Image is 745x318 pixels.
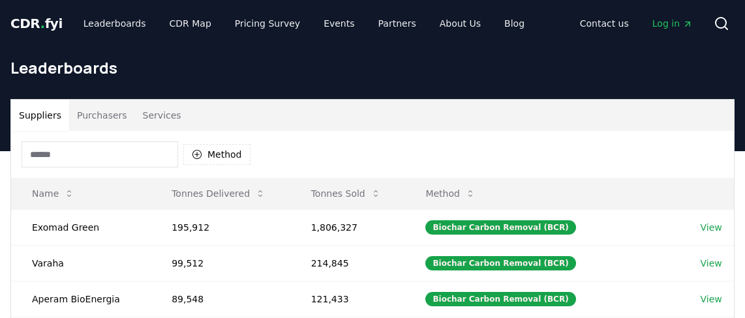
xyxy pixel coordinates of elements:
nav: Main [73,12,535,35]
td: Exomad Green [11,209,151,245]
a: CDR Map [159,12,222,35]
a: Leaderboards [73,12,157,35]
a: View [701,257,722,270]
td: Aperam BioEnergia [11,281,151,317]
td: 214,845 [290,245,405,281]
span: Log in [652,17,693,30]
a: View [701,293,722,306]
a: View [701,221,722,234]
button: Method [415,181,486,207]
div: Biochar Carbon Removal (BCR) [425,220,575,235]
div: Biochar Carbon Removal (BCR) [425,256,575,270]
div: Biochar Carbon Removal (BCR) [425,292,575,306]
nav: Main [570,12,703,35]
a: Events [313,12,365,35]
button: Name [22,181,85,207]
a: Pricing Survey [224,12,311,35]
a: CDR.fyi [10,14,63,33]
button: Tonnes Sold [301,181,391,207]
a: Contact us [570,12,639,35]
button: Purchasers [69,100,135,131]
a: Log in [642,12,703,35]
td: Varaha [11,245,151,281]
td: 99,512 [151,245,290,281]
a: About Us [429,12,491,35]
button: Suppliers [11,100,69,131]
span: . [40,16,45,31]
td: 89,548 [151,281,290,317]
button: Services [135,100,189,131]
td: 195,912 [151,209,290,245]
button: Tonnes Delivered [161,181,276,207]
td: 1,806,327 [290,209,405,245]
button: Method [183,144,251,165]
a: Partners [368,12,427,35]
span: CDR fyi [10,16,63,31]
h1: Leaderboards [10,57,735,78]
a: Blog [494,12,535,35]
td: 121,433 [290,281,405,317]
